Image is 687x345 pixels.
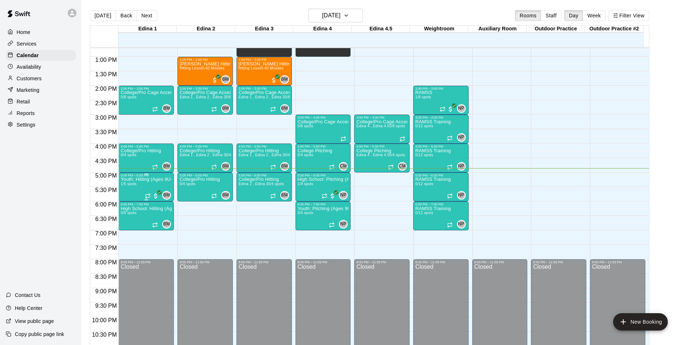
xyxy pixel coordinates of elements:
span: 3:00 PM [93,115,119,121]
div: 5:00 PM – 6:00 PM [239,174,290,177]
span: 8:30 PM [93,274,119,280]
span: 0/4 spots filled [298,211,314,215]
span: Recurring event [270,106,276,112]
span: 6:00 PM [93,201,119,208]
span: 1/5 spots filled [121,182,137,186]
div: Edina 4 [293,26,352,33]
button: Filter View [608,10,649,21]
p: Marketing [17,86,39,94]
span: BM [163,221,170,228]
div: 5:00 PM – 6:00 PM: College/Pro Hitting [177,172,233,201]
span: Brett Milazzo [283,191,289,200]
a: Home [6,27,76,38]
span: 0/12 spots filled [415,182,433,186]
span: 0/12 spots filled [415,211,433,215]
span: Nick Pinkelman [342,220,348,229]
span: Recurring event [440,106,445,112]
div: Brett Milazzo [280,191,289,200]
span: 1/4 spots filled [298,182,314,186]
div: 4:00 PM – 5:00 PM [239,145,290,148]
span: 2:00 PM [93,86,119,92]
button: add [613,313,668,331]
div: Outdoor Practice #2 [585,26,643,33]
p: Calendar [17,52,39,59]
span: All customers have paid [447,106,454,113]
span: Recurring event [211,106,217,112]
div: 6:00 PM – 7:00 PM: High School: Hitting (Ages 14U-18U) [118,201,174,230]
p: Retail [17,98,30,105]
span: Edina 2 , Edina 3 [239,182,268,186]
span: Recurring event [152,106,158,112]
span: 9:30 PM [93,303,119,309]
div: 5:00 PM – 6:00 PM [298,174,349,177]
span: Brett Milazzo [224,162,230,171]
div: 1:00 PM – 2:00 PM: Jac Campbell Hitting [177,57,233,86]
span: Nick Pinkelman [460,191,466,200]
div: 5:00 PM – 6:00 PM [180,174,231,177]
span: 0/5 spots filled [121,211,137,215]
p: Reports [17,110,35,117]
div: 5:00 PM – 6:00 PM: RAMSS Training [413,172,469,201]
a: Marketing [6,85,76,95]
span: Brett Milazzo [224,191,230,200]
span: BM [222,76,229,83]
div: 8:00 PM – 11:59 PM [474,260,525,264]
div: Nick Pinkelman [457,133,466,142]
div: Brett Milazzo [221,191,230,200]
span: Edina 1 , Edina 2 , Edina 3 [239,95,285,99]
span: 1:30 PM [93,71,119,77]
div: Outdoor Practice [527,26,585,33]
div: 4:00 PM – 5:00 PM: College/Pro Hitting [177,144,233,172]
span: 0/8 spots filled [389,124,405,128]
span: Recurring event [447,222,453,228]
div: Settings [6,119,76,130]
span: Recurring event [322,193,327,199]
span: 8:00 PM [93,259,119,265]
div: 6:00 PM – 7:00 PM [298,203,349,206]
span: 0/4 spots filled [285,153,301,157]
span: NP [458,134,464,141]
span: Brett Milazzo [283,162,289,171]
div: Nick Pinkelman [339,191,348,200]
div: 4:00 PM – 5:00 PM: RAMSS Training [413,144,469,172]
h6: [DATE] [322,10,340,21]
span: Edina 1 , Edina 2 , Edina 3 [180,95,226,99]
span: 0/4 spots filled [268,182,284,186]
p: View public page [15,318,54,325]
div: 2:00 PM – 3:00 PM: College/Pro Cage Access (Hitting) [177,86,233,115]
div: Brett Milazzo [221,162,230,171]
span: Recurring event [399,136,405,142]
span: BM [281,163,288,170]
button: Staff [541,10,561,21]
span: Nick Pinkelman [460,162,466,171]
a: Availability [6,61,76,72]
div: 1:00 PM – 2:00 PM [180,58,231,61]
span: Recurring event [152,222,158,228]
div: 4:00 PM – 5:00 PM: College/Pro Hitting [236,144,292,172]
span: BM [281,76,288,83]
span: NP [458,192,464,199]
span: 0/12 spots filled [415,153,433,157]
div: 3:00 PM – 4:00 PM: College/Pro Cage Access (Pitching) [354,115,410,144]
div: 1:00 PM – 2:00 PM: Jac Campbell Hitting [236,57,292,86]
a: Services [6,38,76,49]
a: Reports [6,108,76,119]
div: 4:00 PM – 5:00 PM [298,145,349,148]
p: Help Center [15,304,42,312]
div: 6:00 PM – 7:00 PM [415,203,466,206]
span: Hitting Lesson-60 Minutes [239,66,284,70]
span: Cade Marsolek [342,162,348,171]
span: Recurring event [270,193,276,199]
div: 5:00 PM – 6:00 PM: College/Pro Hitting [236,172,292,201]
a: Retail [6,96,76,107]
div: 5:00 PM – 6:00 PM: Youth: Hitting (Ages 9U-13U) [118,172,174,201]
div: Brett Milazzo [162,162,171,171]
div: Nick Pinkelman [457,191,466,200]
span: 4:30 PM [93,158,119,164]
span: 10:00 PM [90,317,118,323]
span: All customers have paid [152,192,159,200]
span: 10:30 PM [90,332,118,338]
div: Weightroom [410,26,468,33]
